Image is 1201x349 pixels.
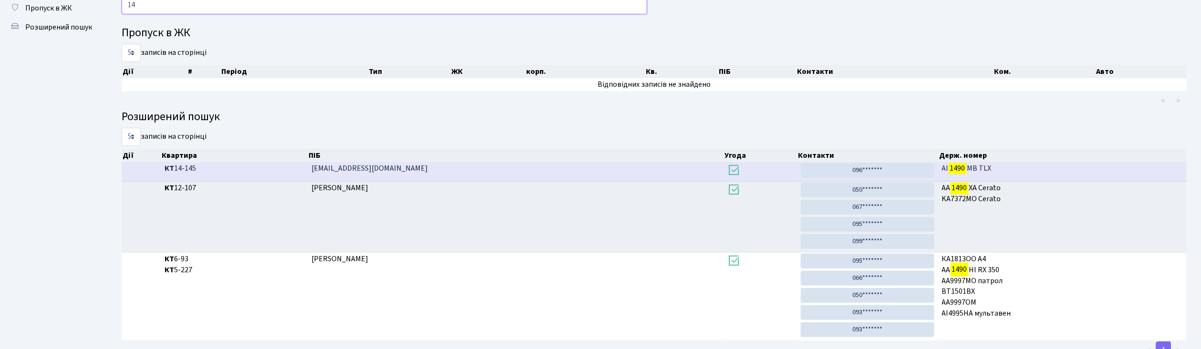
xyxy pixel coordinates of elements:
[1095,65,1196,78] th: Авто
[645,65,718,78] th: Кв.
[161,149,308,162] th: Квартира
[220,65,368,78] th: Період
[797,149,938,162] th: Контакти
[122,128,141,146] select: записів на сторінці
[122,128,207,146] label: записів на сторінці
[25,22,92,32] span: Розширений пошук
[942,254,1183,319] span: КА1813ОО A4 AA HI RX 350 АА9997МО патрол ВТ1501ВХ АА9997ОМ АІ4995НА мультавен
[25,3,72,13] span: Пропуск в ЖК
[122,65,187,78] th: Дії
[718,65,796,78] th: ПІБ
[311,183,368,193] span: [PERSON_NAME]
[951,263,969,276] mark: 1490
[311,254,368,264] span: [PERSON_NAME]
[165,163,304,174] span: 14-145
[165,163,174,174] b: КТ
[308,149,724,162] th: ПІБ
[122,149,161,162] th: Дії
[122,44,141,62] select: записів на сторінці
[122,78,1187,91] td: Відповідних записів не знайдено
[724,149,797,162] th: Угода
[525,65,645,78] th: корп.
[187,65,220,78] th: #
[368,65,450,78] th: Тип
[942,183,1183,205] span: АА ХА Cerato KA7372MO Cerato
[311,163,428,174] span: [EMAIL_ADDRESS][DOMAIN_NAME]
[938,149,1187,162] th: Держ. номер
[949,162,967,175] mark: 1490
[796,65,994,78] th: Контакти
[994,65,1096,78] th: Ком.
[165,265,174,275] b: КТ
[165,254,304,276] span: 6-93 5-227
[122,110,1187,124] h4: Розширений пошук
[942,163,1183,174] span: АІ МВ TLX
[951,181,969,195] mark: 1490
[165,254,174,264] b: КТ
[122,26,1187,40] h4: Пропуск в ЖК
[122,44,207,62] label: записів на сторінці
[165,183,304,194] span: 12-107
[450,65,525,78] th: ЖК
[165,183,174,193] b: КТ
[5,18,100,37] a: Розширений пошук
